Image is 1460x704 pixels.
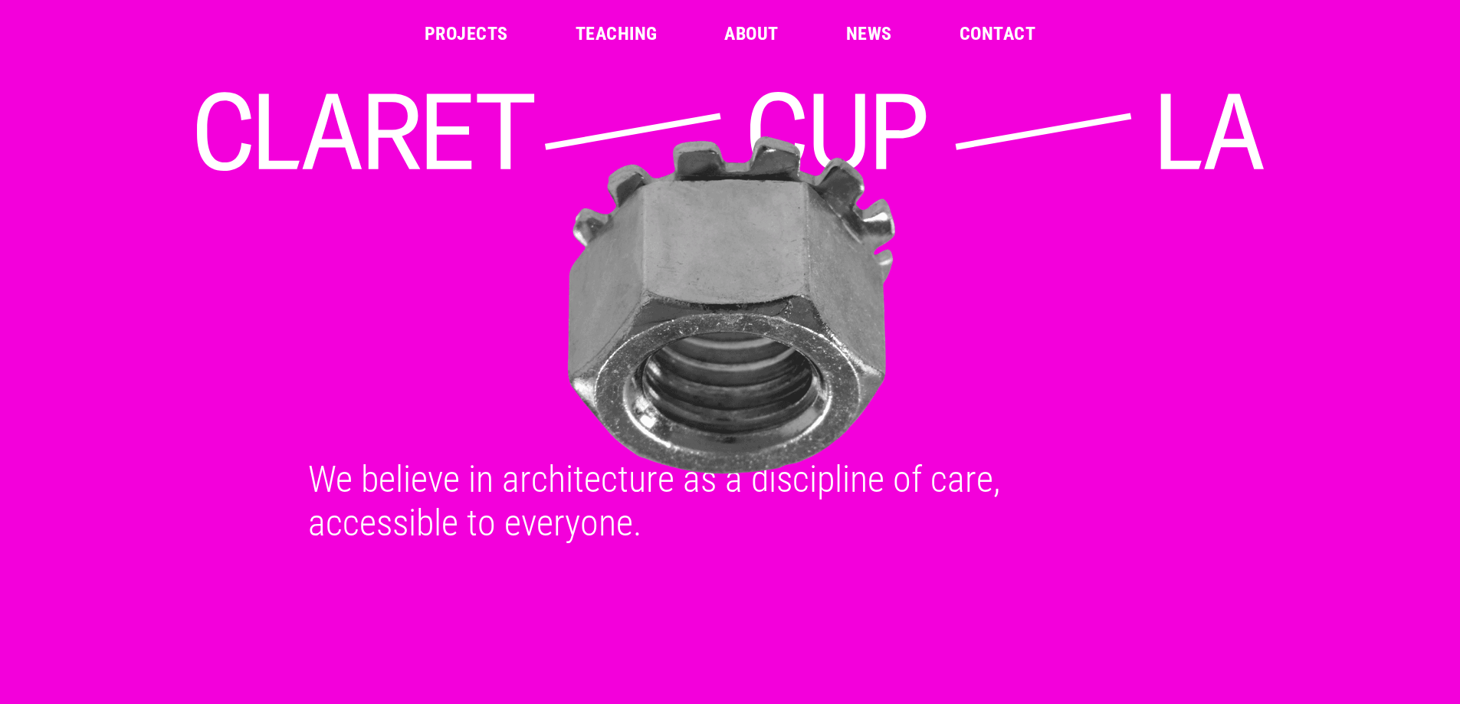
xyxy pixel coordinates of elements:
[576,25,658,43] a: Teaching
[846,25,892,43] a: News
[192,132,1271,484] img: Metal star nut
[960,25,1035,43] a: Contact
[290,457,1171,545] div: We believe in architecture as a discipline of care, accessible to everyone.
[425,25,1035,43] nav: Main Menu
[425,25,508,43] a: Projects
[724,25,778,43] a: About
